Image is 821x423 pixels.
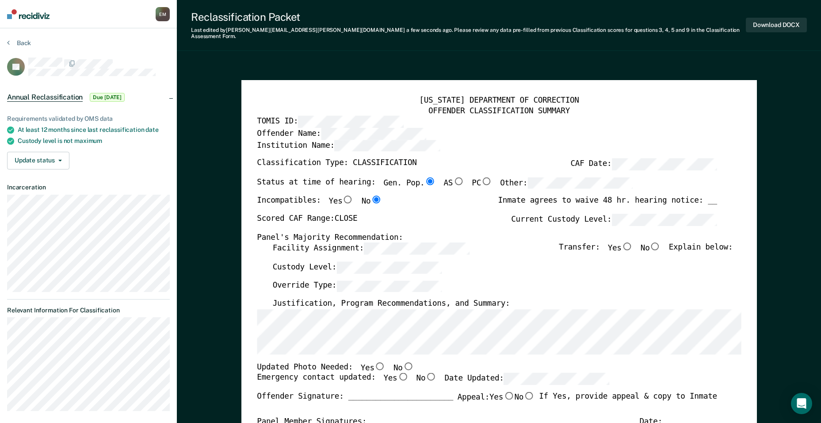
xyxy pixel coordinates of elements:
input: Yes [503,392,515,400]
span: a few seconds ago [406,27,452,33]
div: Inmate agrees to waive 48 hr. hearing notice: __ [498,196,717,214]
input: No [523,392,535,400]
div: At least 12 months since last reclassification [18,126,170,134]
label: Justification, Program Recommendations, and Summary: [272,299,510,309]
input: Custody Level: [336,261,442,273]
input: Other: [527,177,633,189]
input: No [402,362,414,370]
div: Offender Signature: _______________________ If Yes, provide appeal & copy to Inmate [257,392,717,416]
button: Update status [7,152,69,169]
input: Yes [621,242,633,250]
div: Panel's Majority Recommendation: [257,232,717,242]
label: Scored CAF Range: CLOSE [257,214,357,226]
span: Annual Reclassification [7,93,83,102]
label: Facility Assignment: [272,242,469,254]
img: Recidiviz [7,9,50,19]
label: Offender Name: [257,127,426,139]
label: Current Custody Level: [511,214,717,226]
div: Updated Photo Needed: [257,362,414,373]
div: Emergency contact updated: [257,373,609,392]
div: Requirements validated by OMS data [7,115,170,123]
input: No [649,242,661,250]
label: CAF Date: [570,158,717,170]
label: Classification Type: CLASSIFICATION [257,158,416,170]
input: Facility Assignment: [364,242,469,254]
label: Yes [607,242,632,254]
label: No [361,196,382,207]
button: Back [7,39,31,47]
div: Reclassification Packet [191,11,746,23]
input: Gen. Pop. [424,177,436,185]
input: PC [481,177,493,185]
dt: Incarceration [7,184,170,191]
label: Date Updated: [444,373,609,385]
input: TOMIS ID: [298,116,403,128]
label: Override Type: [272,280,442,292]
div: OFFENDER CLASSIFICATION SUMMARY [257,106,741,116]
label: No [393,362,414,373]
label: No [641,242,661,254]
label: Institution Name: [257,139,440,151]
input: Institution Name: [335,139,440,151]
input: Current Custody Level: [611,214,717,226]
input: Offender Name: [321,127,426,139]
div: Custody level is not [18,137,170,145]
label: Custody Level: [272,261,442,273]
label: PC [472,177,492,189]
input: AS [453,177,464,185]
input: Yes [342,196,354,204]
label: Yes [328,196,353,207]
span: date [145,126,158,133]
span: Due [DATE] [90,93,125,102]
div: Incompatibles: [257,196,382,214]
label: Gen. Pop. [383,177,435,189]
div: Transfer: Explain below: [559,242,733,261]
span: maximum [74,137,102,144]
div: E M [156,7,170,21]
input: Yes [397,373,409,381]
div: [US_STATE] DEPARTMENT OF CORRECTION [257,96,741,106]
label: Appeal: [457,392,535,410]
dt: Relevant Information For Classification [7,307,170,314]
input: No [370,196,382,204]
label: No [514,392,535,403]
input: Override Type: [336,280,442,292]
input: CAF Date: [611,158,717,170]
label: AS [443,177,464,189]
input: Date Updated: [504,373,609,385]
button: Download DOCX [746,18,807,32]
label: Yes [383,373,408,385]
div: Status at time of hearing: [257,177,633,196]
label: Yes [489,392,514,403]
button: EM [156,7,170,21]
label: Other: [500,177,633,189]
div: Open Intercom Messenger [791,393,812,414]
label: TOMIS ID: [257,116,403,128]
label: Yes [360,362,385,373]
div: Last edited by [PERSON_NAME][EMAIL_ADDRESS][PERSON_NAME][DOMAIN_NAME] . Please review any data pr... [191,27,746,40]
input: Yes [374,362,386,370]
label: No [416,373,436,385]
input: No [425,373,437,381]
